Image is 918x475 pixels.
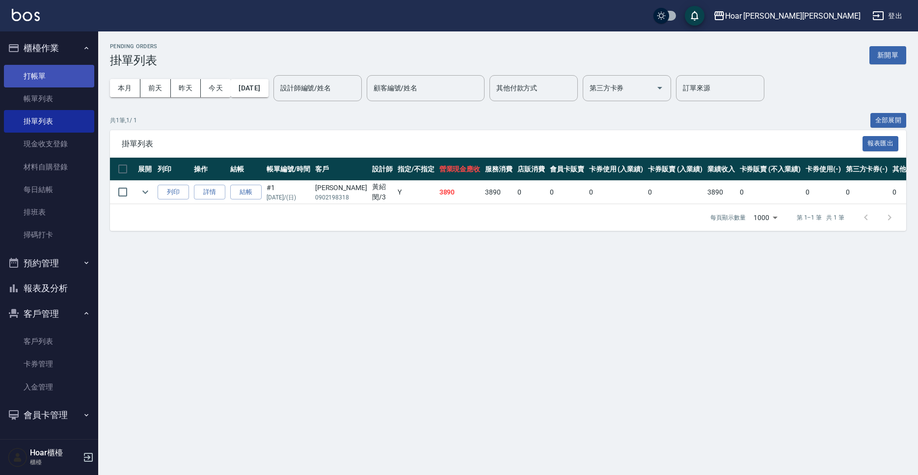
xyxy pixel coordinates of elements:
[587,181,646,204] td: 0
[110,116,137,125] p: 共 1 筆, 1 / 1
[138,185,153,199] button: expand row
[110,54,158,67] h3: 掛單列表
[191,158,228,181] th: 操作
[315,193,367,202] p: 0902198318
[4,110,94,133] a: 掛單列表
[122,139,863,149] span: 掛單列表
[868,7,906,25] button: 登出
[4,251,94,276] button: 預約管理
[231,79,268,97] button: [DATE]
[4,87,94,110] a: 帳單列表
[547,181,587,204] td: 0
[228,158,264,181] th: 結帳
[110,43,158,50] h2: Pending Orders
[4,156,94,178] a: 材料自購登錄
[4,224,94,246] a: 掃碼打卡
[4,301,94,327] button: 客戶管理
[8,447,27,467] img: Person
[395,181,437,204] td: Y
[725,10,861,22] div: Hoar [PERSON_NAME][PERSON_NAME]
[4,330,94,353] a: 客戶列表
[313,181,370,204] td: [PERSON_NAME]
[4,133,94,155] a: 現金收支登錄
[135,158,155,181] th: 展開
[515,158,547,181] th: 店販消費
[863,136,899,151] button: 報表匯出
[750,204,781,231] div: 1000
[4,65,94,87] a: 打帳單
[155,158,191,181] th: 列印
[230,185,262,200] button: 結帳
[4,178,94,201] a: 每日結帳
[803,158,843,181] th: 卡券使用(-)
[705,158,737,181] th: 業績收入
[646,181,705,204] td: 0
[264,181,313,204] td: # 1
[705,181,737,204] td: 3890
[30,458,80,467] p: 櫃檯
[737,158,803,181] th: 卡券販賣 (不入業績)
[737,181,803,204] td: 0
[158,185,189,200] button: 列印
[547,158,587,181] th: 會員卡販賣
[797,213,844,222] p: 第 1–1 筆 共 1 筆
[437,181,483,204] td: 3890
[370,158,395,181] th: 設計師
[171,79,201,97] button: 昨天
[30,448,80,458] h5: Hoar櫃檯
[803,181,843,204] td: 0
[483,181,515,204] td: 3890
[515,181,547,204] td: 0
[869,50,906,59] a: 新開單
[685,6,704,26] button: save
[646,158,705,181] th: 卡券販賣 (入業績)
[4,376,94,398] a: 入金管理
[863,139,899,148] a: 報表匯出
[843,181,891,204] td: 0
[587,158,646,181] th: 卡券使用 (入業績)
[4,276,94,301] button: 報表及分析
[870,113,907,128] button: 全部展開
[4,201,94,224] a: 排班表
[201,79,231,97] button: 今天
[264,158,313,181] th: 帳單編號/時間
[267,193,310,202] p: [DATE] / (日)
[12,9,40,21] img: Logo
[709,6,864,26] button: Hoar [PERSON_NAME][PERSON_NAME]
[843,158,891,181] th: 第三方卡券(-)
[437,158,483,181] th: 營業現金應收
[4,35,94,61] button: 櫃檯作業
[140,79,171,97] button: 前天
[370,181,395,204] td: 黃紹閔 /3
[869,46,906,64] button: 新開單
[313,158,370,181] th: 客戶
[395,158,437,181] th: 指定/不指定
[4,402,94,428] button: 會員卡管理
[483,158,515,181] th: 服務消費
[194,185,225,200] a: 詳情
[710,213,746,222] p: 每頁顯示數量
[4,353,94,375] a: 卡券管理
[110,79,140,97] button: 本月
[652,80,668,96] button: Open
